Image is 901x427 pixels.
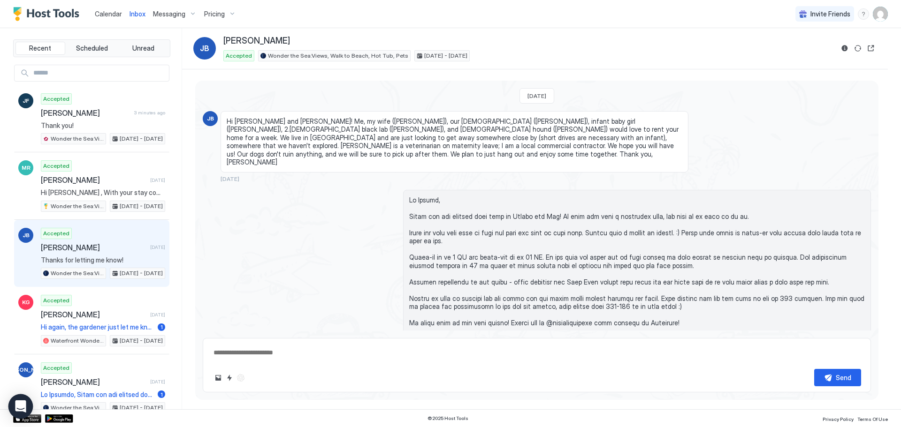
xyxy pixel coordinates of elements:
span: Scheduled [76,44,108,52]
a: Google Play Store [45,414,73,423]
span: Thank you! [41,121,165,130]
span: [PERSON_NAME] [41,243,146,252]
span: [DATE] [150,177,165,183]
span: Terms Of Use [857,416,888,422]
span: Wonder the Sea:Views, Walk to Beach, Hot Tub, Pets [51,269,104,277]
span: JB [23,231,30,240]
span: Accepted [43,364,69,372]
button: Unread [118,42,168,55]
button: Reservation information [839,43,850,54]
span: 1 [160,323,163,330]
span: [DATE] [221,175,239,182]
div: tab-group [13,39,170,57]
a: Terms Of Use [857,413,888,423]
span: [PERSON_NAME] [3,366,49,374]
span: Invite Friends [810,10,850,18]
div: Open Intercom Messenger [8,394,33,419]
span: Privacy Policy [823,416,854,422]
span: Recent [29,44,51,52]
span: [DATE] - [DATE] [424,52,467,60]
span: Wonder the Sea:Views, Walk to Beach, Hot Tub, Pets [51,202,104,210]
span: Accepted [43,95,69,103]
button: Recent [15,42,65,55]
span: [PERSON_NAME] [41,108,130,118]
span: Accepted [43,229,69,238]
span: Lo Ipsumdo, Sitam con adi elitsed doei temp in Utlabo etd Mag! Al enim adm veni q nostrudex ulla,... [41,390,154,399]
a: Calendar [95,9,122,19]
span: Wonder the Sea:Views, Walk to Beach, Hot Tub, Pets [51,404,104,412]
span: Thanks for letting me know! [41,256,165,264]
a: Host Tools Logo [13,7,84,21]
span: JF [23,97,29,105]
button: Send [814,369,861,386]
span: Calendar [95,10,122,18]
span: [DATE] [150,379,165,385]
button: Sync reservation [852,43,863,54]
span: 3 minutes ago [134,110,165,116]
button: Upload image [213,372,224,383]
span: Waterfront Wonder: Lake Views, Quiet, Central, Pets, Yard, Fireplace [51,337,104,345]
span: JB [207,114,214,123]
span: [DATE] - [DATE] [120,269,163,277]
span: Hi [PERSON_NAME] , With your stay coming up we wanted to touch base and give you some more inform... [41,188,165,197]
span: [DATE] [150,312,165,318]
span: KG [22,298,30,307]
span: Unread [132,44,154,52]
span: Wonder the Sea:Views, Walk to Beach, Hot Tub, Pets [268,52,408,60]
div: Send [836,373,851,382]
span: 1 [160,391,163,398]
button: Quick reply [224,372,235,383]
span: © 2025 Host Tools [428,415,468,421]
div: menu [858,8,869,20]
span: Inbox [130,10,145,18]
span: [PERSON_NAME] [41,377,146,387]
span: [DATE] - [DATE] [120,404,163,412]
span: [DATE] - [DATE] [120,202,163,210]
span: Hi [PERSON_NAME] and [PERSON_NAME]! Me, my wife ([PERSON_NAME]), our [DEMOGRAPHIC_DATA] ([PERSON_... [227,117,682,166]
span: Hi again, the gardener just let me know he is going to be heading there this afternoon after 1. [41,323,154,331]
span: Accepted [43,162,69,170]
a: Inbox [130,9,145,19]
a: Privacy Policy [823,413,854,423]
span: [DATE] - [DATE] [120,135,163,143]
span: Lo Ipsumd, Sitam con adi elitsed doei temp in Utlabo etd Mag! Al enim adm veni q nostrudex ulla, ... [409,196,865,376]
span: Messaging [153,10,185,18]
span: MR [22,164,31,172]
span: [DATE] [527,92,546,99]
span: [PERSON_NAME] [223,36,290,46]
span: Accepted [226,52,252,60]
span: [DATE] [150,244,165,250]
span: [PERSON_NAME] [41,175,146,185]
span: [DATE] - [DATE] [120,337,163,345]
span: Pricing [204,10,225,18]
span: Accepted [43,296,69,305]
span: [PERSON_NAME] [41,310,146,319]
input: Input Field [30,65,169,81]
div: User profile [873,7,888,22]
button: Open reservation [865,43,877,54]
button: Scheduled [67,42,117,55]
span: Wonder the Sea:Views, Walk to Beach, Hot Tub, Pets [51,135,104,143]
span: JB [200,43,209,54]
